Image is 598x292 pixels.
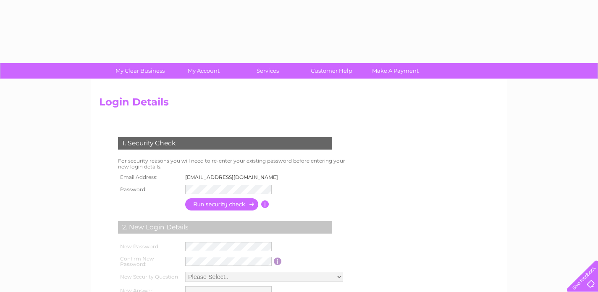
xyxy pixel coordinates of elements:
[361,63,430,79] a: Make A Payment
[116,253,183,270] th: Confirm New Password:
[116,156,354,172] td: For security reasons you will need to re-enter your existing password before entering your new lo...
[116,183,183,196] th: Password:
[274,258,282,265] input: Information
[99,96,499,112] h2: Login Details
[169,63,239,79] a: My Account
[116,172,183,183] th: Email Address:
[116,270,183,284] th: New Security Question
[118,221,332,234] div: 2. New Login Details
[116,240,183,253] th: New Password:
[105,63,175,79] a: My Clear Business
[261,200,269,208] input: Information
[297,63,366,79] a: Customer Help
[118,137,332,150] div: 1. Security Check
[183,172,285,183] td: [EMAIL_ADDRESS][DOMAIN_NAME]
[233,63,302,79] a: Services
